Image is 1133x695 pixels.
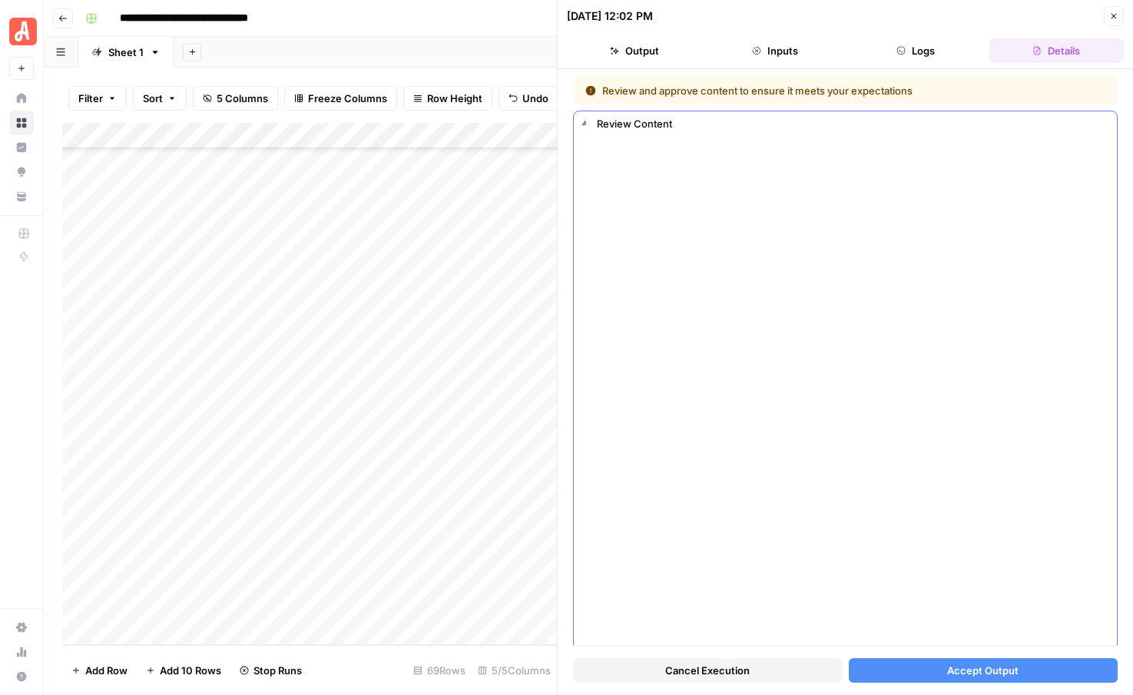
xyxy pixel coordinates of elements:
span: Freeze Columns [308,91,387,106]
span: Undo [522,91,548,106]
span: Row Height [427,91,482,106]
button: Help + Support [9,664,34,689]
span: 5 Columns [217,91,268,106]
button: Output [567,38,701,63]
a: Insights [9,135,34,160]
button: Sort [133,86,187,111]
button: Add Row [62,658,137,683]
button: Cancel Execution [573,658,843,683]
div: 69 Rows [407,658,472,683]
button: Row Height [403,86,492,111]
a: Home [9,86,34,111]
a: Opportunities [9,160,34,184]
button: Accept Output [849,658,1118,683]
a: Settings [9,615,34,640]
span: Sort [143,91,163,106]
span: Add Row [85,663,128,678]
button: Stop Runs [230,658,311,683]
button: Review Content [574,111,1117,136]
button: Add 10 Rows [137,658,230,683]
button: Inputs [707,38,842,63]
button: 5 Columns [193,86,278,111]
div: 5/5 Columns [472,658,557,683]
div: Review Content [597,116,1108,131]
a: Your Data [9,184,34,209]
button: Freeze Columns [284,86,397,111]
span: Add 10 Rows [160,663,221,678]
span: Cancel Execution [665,663,750,678]
button: Undo [499,86,558,111]
div: [DATE] 12:02 PM [567,8,653,24]
span: Stop Runs [253,663,302,678]
img: Angi Logo [9,18,37,45]
button: Filter [68,86,127,111]
div: Sheet 1 [108,45,144,60]
a: Usage [9,640,34,664]
a: Browse [9,111,34,135]
button: Logs [849,38,983,63]
span: Filter [78,91,103,106]
button: Workspace: Angi [9,12,34,51]
a: Sheet 1 [78,37,174,68]
button: Details [989,38,1124,63]
span: Accept Output [947,663,1019,678]
div: Review and approve content to ensure it meets your expectations [585,83,1009,98]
